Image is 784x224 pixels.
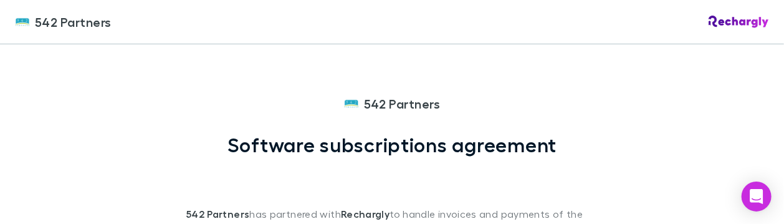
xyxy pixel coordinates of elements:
strong: 542 Partners [186,208,249,220]
strong: Rechargly [341,208,390,220]
div: Open Intercom Messenger [742,182,772,212]
img: 542 Partners's Logo [15,14,30,29]
img: 542 Partners's Logo [344,96,359,111]
span: 542 Partners [35,12,112,31]
img: Rechargly Logo [709,16,769,28]
h1: Software subscriptions agreement [227,133,557,157]
span: 542 Partners [364,94,441,113]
